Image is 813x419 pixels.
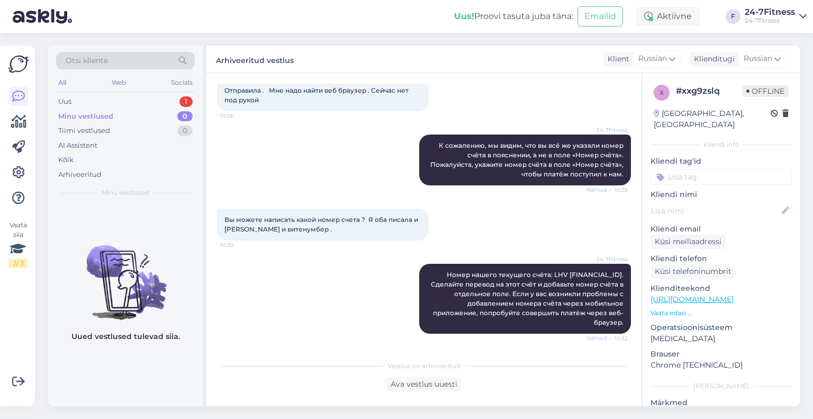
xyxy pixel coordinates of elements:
[216,52,294,66] label: Arhiveeritud vestlus
[66,55,108,66] span: Otsi kliente
[8,54,29,74] img: Askly Logo
[102,188,149,198] span: Minu vestlused
[651,169,792,185] input: Lisa tag
[58,170,102,180] div: Arhiveeritud
[726,9,740,24] div: F
[636,7,700,26] div: Aktiivne
[586,186,628,194] span: Nähtud ✓ 10:28
[651,235,726,249] div: Küsi meiliaadressi
[744,53,772,65] span: Russian
[603,54,629,65] div: Klient
[58,155,74,165] div: Kõik
[651,295,734,304] a: [URL][DOMAIN_NAME]
[71,331,180,342] p: Uued vestlused tulevad siia.
[651,308,792,318] p: Vaata edasi ...
[56,76,68,90] div: All
[454,11,474,21] b: Uus!
[742,85,789,97] span: Offline
[586,334,628,342] span: Nähtud ✓ 10:32
[169,76,195,90] div: Socials
[651,322,792,333] p: Operatsioonisüsteem
[651,140,792,149] div: Kliendi info
[745,8,807,25] a: 24-7Fitness24-7fitness
[388,361,460,371] span: Vestlus on arhiveeritud
[110,76,128,90] div: Web
[660,88,664,96] span: x
[651,397,792,408] p: Märkmed
[386,377,462,391] div: Ava vestlus uuesti
[651,381,792,391] div: [PERSON_NAME]
[8,258,28,268] div: 2 / 3
[588,255,628,263] span: 24-7Fitness
[651,156,792,167] p: Kliendi tag'id
[654,108,771,130] div: [GEOGRAPHIC_DATA], [GEOGRAPHIC_DATA]
[220,241,260,249] span: 10:30
[651,283,792,294] p: Klienditeekond
[745,16,795,25] div: 24-7fitness
[588,126,628,134] span: 24-7Fitness
[577,6,623,26] button: Emailid
[651,224,792,235] p: Kliendi email
[58,96,71,107] div: Uus
[177,111,193,122] div: 0
[58,140,97,151] div: AI Assistent
[58,111,113,122] div: Minu vestlused
[651,360,792,371] p: Chrome [TECHNICAL_ID]
[58,126,110,136] div: Tiimi vestlused
[651,253,792,264] p: Kliendi telefon
[454,10,573,23] div: Proovi tasuta juba täna:
[651,333,792,344] p: [MEDICAL_DATA]
[745,8,795,16] div: 24-7Fitness
[651,264,736,279] div: Küsi telefoninumbrit
[430,141,625,178] span: К сожалению, мы видим, что вы всё же указали номер счёта в пояснении, а не в поле «Номер счёта». ...
[651,205,780,217] input: Lisa nimi
[179,96,193,107] div: 1
[224,216,420,233] span: Вы можете написать какой номер счета ? Я оба писала и [PERSON_NAME] и витенумбер .
[220,112,260,120] span: 10:26
[651,189,792,200] p: Kliendi nimi
[676,85,742,97] div: # xxg9zslq
[177,126,193,136] div: 0
[638,53,667,65] span: Russian
[651,349,792,360] p: Brauser
[48,226,203,322] img: No chats
[8,220,28,268] div: Vaata siia
[224,86,410,104] span: Отправила . Мне надо найти веб браузер . Сейчас нет под рукой
[431,271,625,326] span: Номер нашего текущего счёта: LHV [FINANCIAL_ID]. Сделайте перевод на этот счёт и добавьте номер с...
[690,54,735,65] div: Klienditugi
